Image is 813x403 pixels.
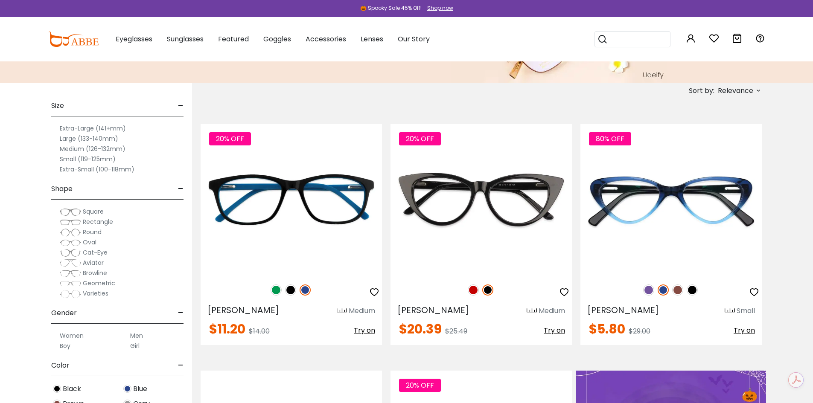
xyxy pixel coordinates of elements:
div: Medium [539,306,565,316]
img: Purple [643,284,654,296]
div: 🎃 Spooky Sale 45% Off! [360,4,422,12]
img: Blue Machovec - Acetate ,Universal Bridge Fit [201,124,382,275]
span: Color [51,355,70,376]
div: Shop now [427,4,453,12]
img: Browline.png [60,269,81,278]
span: Cat-Eye [83,248,108,257]
img: size ruler [725,308,735,314]
span: [PERSON_NAME] [587,304,659,316]
img: Black [687,284,698,296]
img: Black Nora - Acetate ,Universal Bridge Fit [390,124,572,275]
img: Cat-Eye.png [60,249,81,257]
span: - [178,179,184,199]
span: Geometric [83,279,115,287]
span: Square [83,207,104,216]
img: Blue [658,284,669,296]
img: Round.png [60,228,81,237]
label: Girl [130,341,140,351]
span: Gender [51,303,77,323]
span: $29.00 [629,326,650,336]
img: Blue [123,385,131,393]
img: Green [271,284,282,296]
img: Black [285,284,296,296]
span: Eyeglasses [116,34,152,44]
img: Rectangle.png [60,218,81,226]
button: Try on [354,323,375,338]
span: Shape [51,179,73,199]
span: Try on [544,325,565,335]
img: Brown [672,284,683,296]
span: Relevance [718,83,753,99]
label: Large (133-140mm) [60,133,118,144]
button: Try on [734,323,755,338]
img: abbeglasses.com [48,32,99,47]
img: Black [482,284,493,296]
img: Square.png [60,208,81,216]
img: Red [468,284,479,296]
span: Goggles [263,34,291,44]
span: Black [63,384,81,394]
label: Men [130,331,143,341]
span: Try on [734,325,755,335]
span: 20% OFF [399,379,441,392]
span: Sort by: [689,86,714,96]
img: Blue [300,284,311,296]
label: Extra-Small (100-118mm) [60,164,134,174]
span: 80% OFF [589,132,631,145]
div: Medium [349,306,375,316]
img: Varieties.png [60,290,81,299]
span: Lenses [361,34,383,44]
span: Size [51,96,64,116]
img: Black [53,385,61,393]
img: Blue Hannah - Acetate ,Universal Bridge Fit [580,124,762,275]
img: Geometric.png [60,279,81,288]
span: 20% OFF [209,132,251,145]
span: $14.00 [249,326,270,336]
button: Try on [544,323,565,338]
span: [PERSON_NAME] [207,304,279,316]
label: Extra-Large (141+mm) [60,123,126,133]
span: Rectangle [83,217,113,226]
div: Small [737,306,755,316]
img: size ruler [337,308,347,314]
img: Aviator.png [60,259,81,267]
span: - [178,303,184,323]
span: Our Story [398,34,430,44]
span: Round [83,228,102,236]
span: - [178,96,184,116]
label: Medium (126-132mm) [60,144,125,154]
a: Shop now [423,4,453,12]
span: Sunglasses [167,34,204,44]
span: $20.39 [399,320,442,338]
label: Women [60,331,84,341]
span: Featured [218,34,249,44]
span: 20% OFF [399,132,441,145]
span: $25.49 [445,326,467,336]
span: Blue [133,384,147,394]
span: Try on [354,325,375,335]
span: Accessories [306,34,346,44]
span: $5.80 [589,320,625,338]
span: Varieties [83,289,108,298]
span: Aviator [83,258,104,267]
label: Small (119-125mm) [60,154,116,164]
span: $11.20 [209,320,245,338]
span: Browline [83,269,107,277]
img: size ruler [527,308,537,314]
span: Oval [83,238,96,246]
span: [PERSON_NAME] [397,304,469,316]
span: - [178,355,184,376]
img: Oval.png [60,238,81,247]
label: Boy [60,341,70,351]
